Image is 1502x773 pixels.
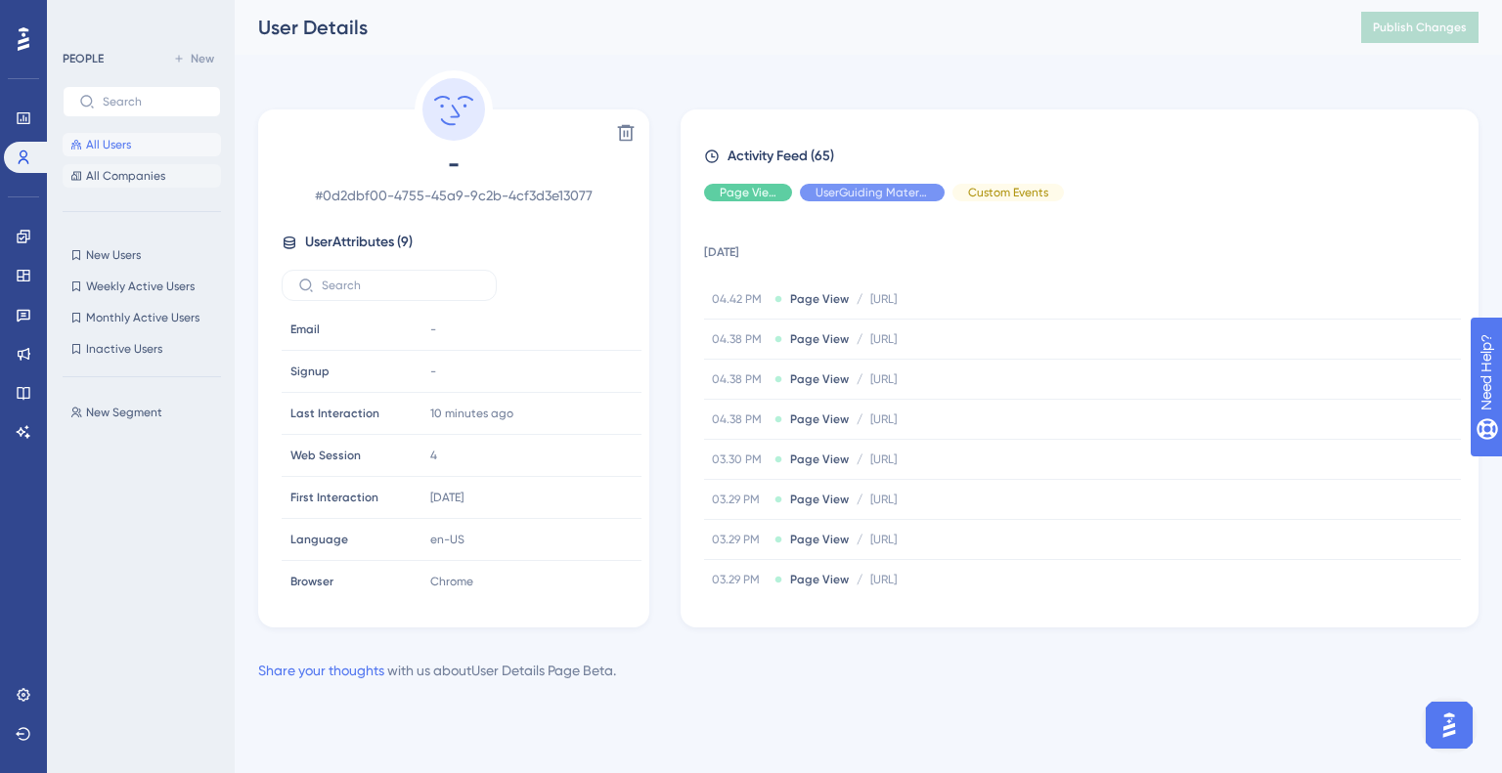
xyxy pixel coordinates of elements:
input: Search [103,95,204,108]
span: Custom Events [968,185,1048,200]
span: Page View [790,331,849,347]
span: Page View [790,451,849,467]
button: New Segment [63,401,233,424]
span: 03.29 PM [712,492,767,507]
span: New Users [86,247,141,263]
span: / [857,371,862,387]
span: User Attributes ( 9 ) [305,231,413,254]
span: Web Session [290,448,361,463]
span: 04.38 PM [712,411,767,427]
span: / [857,572,862,587]
span: UserGuiding Material [816,185,929,200]
span: Signup [290,364,330,379]
div: PEOPLE [63,51,104,66]
span: First Interaction [290,490,378,505]
span: Page View [790,411,849,427]
button: Publish Changes [1361,12,1479,43]
span: Need Help? [46,5,122,28]
span: New [191,51,214,66]
span: New Segment [86,405,162,420]
span: Chrome [430,574,473,589]
span: / [857,331,862,347]
span: Inactive Users [86,341,162,357]
span: 03.29 PM [712,532,767,547]
span: - [282,149,626,180]
span: [URL] [870,572,897,587]
span: All Companies [86,168,165,184]
span: Page View [790,291,849,307]
span: Browser [290,574,333,589]
span: Language [290,532,348,547]
span: All Users [86,137,131,152]
button: New [166,47,221,70]
button: New Users [63,243,221,267]
button: All Users [63,133,221,156]
td: [DATE] [704,217,1461,279]
span: [URL] [870,411,897,427]
span: / [857,492,862,507]
span: / [857,291,862,307]
span: / [857,451,862,467]
span: Publish Changes [1373,20,1467,35]
button: Inactive Users [63,337,221,361]
span: 03.30 PM [712,451,767,467]
time: 10 minutes ago [430,407,513,420]
span: / [857,411,862,427]
span: Page View [790,371,849,387]
span: - [430,364,436,379]
button: Weekly Active Users [63,275,221,298]
span: [URL] [870,492,897,507]
span: [URL] [870,451,897,467]
span: 04.38 PM [712,371,767,387]
span: 04.42 PM [712,291,767,307]
span: Monthly Active Users [86,310,199,325]
iframe: UserGuiding AI Assistant Launcher [1420,696,1479,754]
span: [URL] [870,371,897,387]
span: / [857,532,862,547]
a: Share your thoughts [258,663,384,678]
span: [URL] [870,291,897,307]
span: Page View [790,492,849,507]
span: [URL] [870,532,897,547]
div: with us about User Details Page Beta . [258,659,616,682]
input: Search [322,279,480,292]
span: # 0d2dbf00-4755-45a9-9c2b-4cf3d3e13077 [282,184,626,207]
span: Email [290,322,320,337]
span: 4 [430,448,437,463]
span: Weekly Active Users [86,279,195,294]
button: All Companies [63,164,221,188]
span: en-US [430,532,464,547]
span: Page View [720,185,776,200]
span: Last Interaction [290,406,379,421]
span: [URL] [870,331,897,347]
span: Activity Feed (65) [728,145,834,168]
span: Page View [790,532,849,547]
button: Monthly Active Users [63,306,221,329]
span: - [430,322,436,337]
time: [DATE] [430,491,464,504]
span: Page View [790,572,849,587]
span: 03.29 PM [712,572,767,587]
div: User Details [258,14,1312,41]
span: 04.38 PM [712,331,767,347]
